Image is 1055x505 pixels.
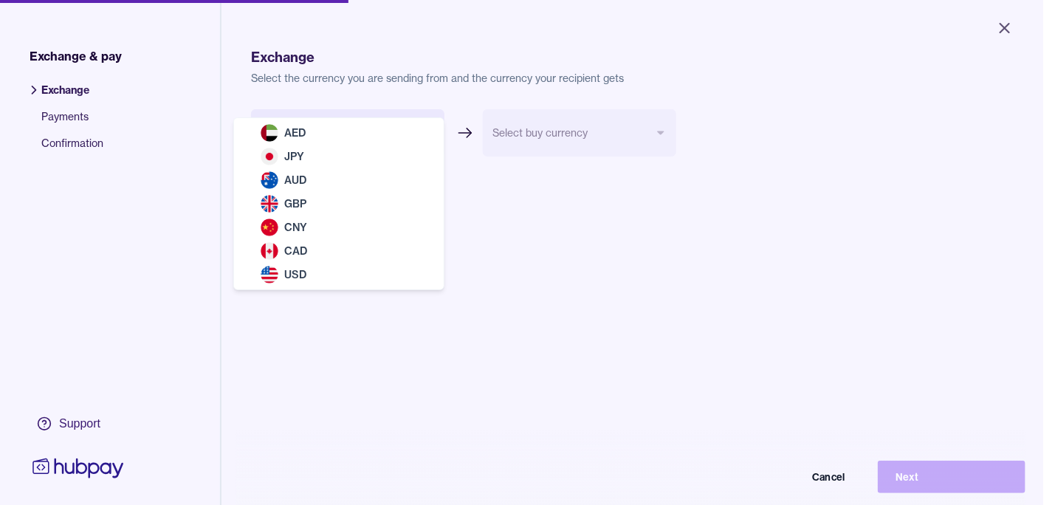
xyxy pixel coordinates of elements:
[284,150,304,163] span: JPY
[284,268,306,281] span: USD
[284,221,307,234] span: CNY
[284,197,306,210] span: GBP
[284,244,307,258] span: CAD
[715,461,863,493] button: Cancel
[284,174,306,187] span: AUD
[284,126,306,140] span: AED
